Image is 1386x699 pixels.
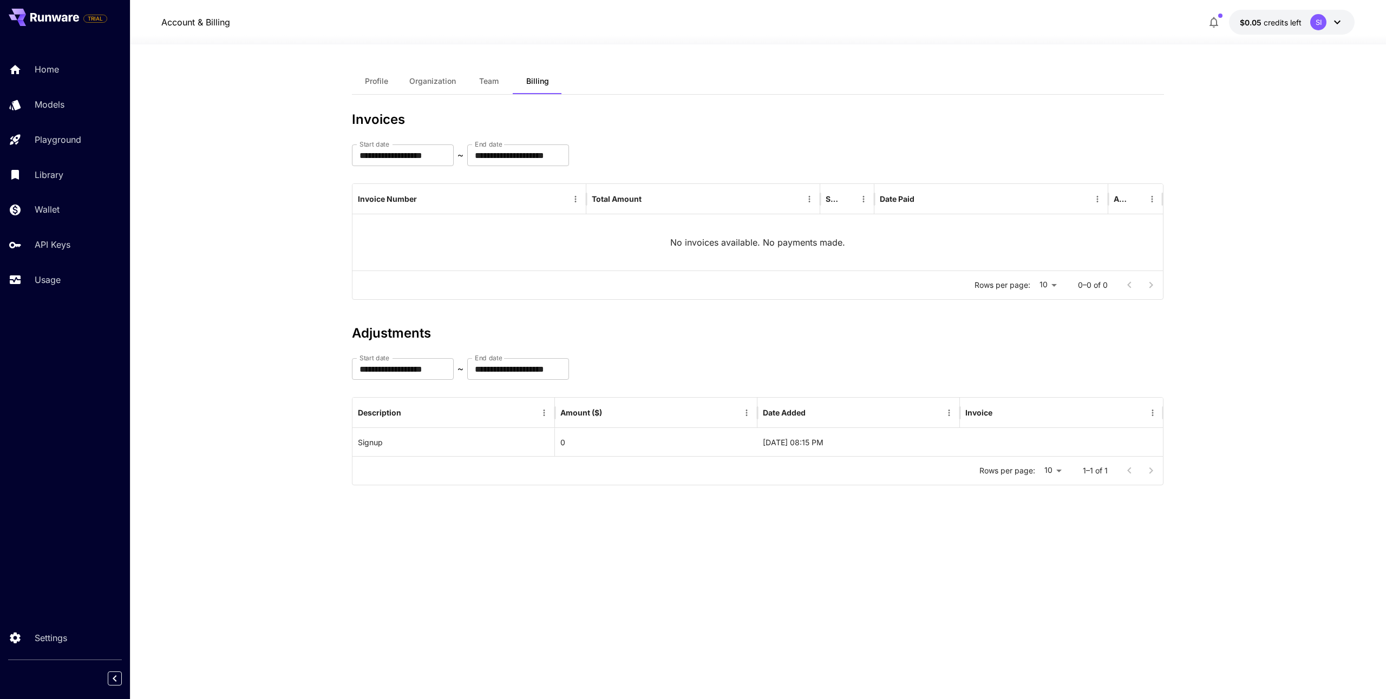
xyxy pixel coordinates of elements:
button: Sort [603,405,618,420]
button: Menu [568,192,583,207]
p: ~ [457,149,463,162]
p: Playground [35,133,81,146]
button: Menu [802,192,817,207]
button: Menu [942,405,957,420]
p: Rows per page: [975,280,1030,291]
p: Library [35,168,63,181]
div: SI [1310,14,1326,30]
h3: Invoices [352,112,1164,127]
button: Sort [916,192,931,207]
button: Sort [402,405,417,420]
button: Sort [643,192,658,207]
nav: breadcrumb [161,16,230,29]
button: $0.05SI [1229,10,1355,35]
div: 10 [1039,463,1065,478]
p: 1–1 of 1 [1083,465,1108,476]
p: Signup [358,437,383,448]
div: Amount ($) [560,408,602,417]
a: Account & Billing [161,16,230,29]
div: Description [358,408,401,417]
button: Menu [537,405,552,420]
div: Action [1114,194,1128,203]
span: credits left [1264,18,1302,27]
span: Add your payment card to enable full platform functionality. [83,12,107,25]
span: TRIAL [84,15,107,23]
div: 22-08-2025 08:15 PM [757,428,960,456]
div: Status [826,194,840,203]
button: Sort [1129,192,1145,207]
label: End date [475,140,502,149]
div: 10 [1035,277,1061,293]
p: 0–0 of 0 [1078,280,1108,291]
div: $0.05 [1240,17,1302,28]
label: End date [475,353,502,362]
span: Organization [409,76,456,86]
div: Total Amount [592,194,642,203]
button: Menu [1145,192,1160,207]
button: Menu [1090,192,1105,207]
h3: Adjustments [352,326,1164,341]
button: Sort [841,192,856,207]
button: Sort [807,405,822,420]
p: Models [35,98,64,111]
button: Menu [1145,405,1160,420]
p: API Keys [35,238,70,251]
button: Menu [856,192,871,207]
p: No invoices available. No payments made. [670,236,845,249]
span: Profile [365,76,388,86]
button: Menu [739,405,754,420]
p: Usage [35,273,61,286]
p: Rows per page: [979,465,1035,476]
button: Collapse sidebar [108,671,122,685]
span: Billing [526,76,549,86]
p: Wallet [35,203,60,216]
label: Start date [359,140,389,149]
div: Collapse sidebar [116,669,130,688]
div: Invoice [965,408,992,417]
label: Start date [359,353,389,362]
div: Invoice Number [358,194,417,203]
div: 0 [555,428,757,456]
p: Home [35,63,59,76]
button: Sort [993,405,1009,420]
div: Date Paid [880,194,914,203]
div: Date Added [763,408,806,417]
p: ~ [457,362,463,375]
span: Team [479,76,499,86]
p: Settings [35,631,67,644]
button: Sort [418,192,433,207]
span: $0.05 [1240,18,1264,27]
